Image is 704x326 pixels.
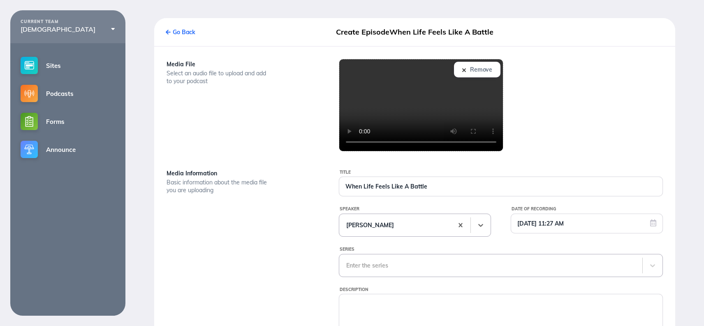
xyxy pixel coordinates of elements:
[21,85,38,102] img: podcasts-small@2x.png
[10,79,125,107] a: Podcasts
[21,57,38,74] img: sites-small@2x.png
[340,285,663,294] div: Description
[21,141,38,158] img: announce-small@2x.png
[21,19,115,24] div: CURRENT TEAM
[167,59,318,70] div: Media File
[21,26,115,33] div: [DEMOGRAPHIC_DATA]
[21,113,38,130] img: forms-small@2x.png
[166,28,195,36] a: Go Back
[332,25,498,40] div: Create EpisodeWhen Life Feels Like A Battle
[167,179,269,194] div: Basic information about the media file you are uploading
[454,62,500,77] button: Remove
[462,68,466,72] img: icon-close-x-dark@2x.png
[512,205,663,214] div: Date of Recording
[340,245,663,254] div: Series
[346,262,348,269] input: SeriesEnter the series
[167,168,318,179] div: Media Information
[10,107,125,135] a: Forms
[167,70,269,85] div: Select an audio file to upload and add to your podcast
[339,177,662,196] input: New Episode Title
[340,168,663,177] div: Title
[340,205,491,214] div: Speaker
[10,135,125,163] a: Announce
[10,51,125,79] a: Sites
